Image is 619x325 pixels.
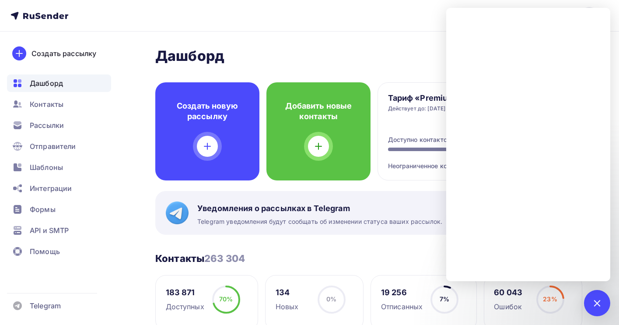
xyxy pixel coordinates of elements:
[388,135,512,144] div: Доступно контактов: 34 882 из 200 000
[166,301,204,312] div: Доступных
[7,95,111,113] a: Контакты
[468,7,609,25] a: [EMAIL_ADDRESS][DOMAIN_NAME]
[494,301,522,312] div: Ошибок
[494,287,522,298] div: 60 043
[155,47,582,65] h2: Дашборд
[30,99,63,110] span: Контакты
[543,295,557,303] span: 23%
[326,295,336,303] span: 0%
[388,93,463,103] h4: Тариф «Premium»
[276,287,299,298] div: 134
[381,287,423,298] div: 19 256
[197,217,442,226] span: Telegram уведомления будут сообщать об изменении статуса ваших рассылок.
[7,201,111,218] a: Формы
[30,204,56,215] span: Формы
[204,253,245,264] span: 263 304
[166,287,204,298] div: 183 871
[31,48,96,59] div: Создать рассылку
[30,141,76,152] span: Отправители
[155,252,245,265] h3: Контакты
[381,301,423,312] div: Отписанных
[219,295,233,303] span: 70%
[7,138,111,155] a: Отправители
[276,301,299,312] div: Новых
[388,105,463,112] div: Действует до: [DATE] 20:30
[197,203,442,214] span: Уведомления о рассылках в Telegram
[7,117,111,134] a: Рассылки
[30,225,69,236] span: API и SMTP
[388,151,572,170] div: Неограниченное количество писем в месяц
[440,295,449,303] span: 7%
[169,101,245,122] h4: Создать новую рассылку
[30,300,61,311] span: Telegram
[7,74,111,92] a: Дашборд
[30,120,64,131] span: Рассылки
[30,78,63,88] span: Дашборд
[30,183,72,194] span: Интеграции
[30,162,63,173] span: Шаблоны
[30,246,60,257] span: Помощь
[7,159,111,176] a: Шаблоны
[280,101,357,122] h4: Добавить новые контакты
